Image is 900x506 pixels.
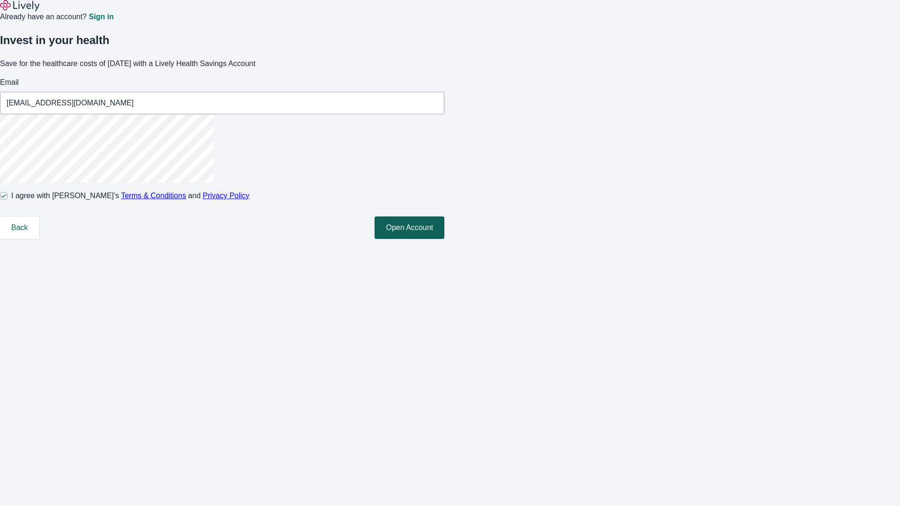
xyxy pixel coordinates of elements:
[203,192,250,200] a: Privacy Policy
[121,192,186,200] a: Terms & Conditions
[11,190,249,201] span: I agree with [PERSON_NAME]’s and
[89,13,113,21] a: Sign in
[375,216,444,239] button: Open Account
